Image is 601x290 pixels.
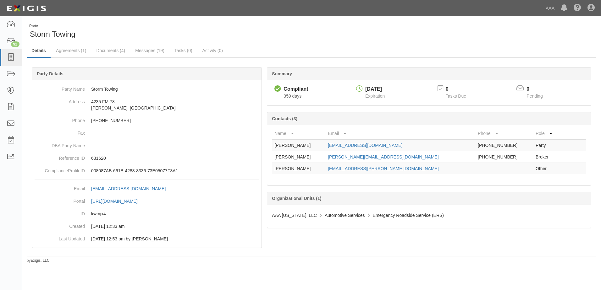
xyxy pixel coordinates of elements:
[272,116,297,121] b: Contacts (3)
[35,95,85,105] dt: Address
[27,44,51,58] a: Details
[35,195,85,204] dt: Portal
[130,44,169,57] a: Messages (19)
[91,199,145,204] a: [URL][DOMAIN_NAME]
[35,233,259,245] dd: 11/25/2024 12:53 pm by Benjamin Tully
[272,196,321,201] b: Organizational Units (1)
[35,114,85,124] dt: Phone
[30,30,75,38] span: Storm Towing
[475,128,533,139] th: Phone
[274,86,281,92] i: Compliant
[31,258,50,263] a: Exigis, LLC
[533,151,561,163] td: Broker
[29,24,75,29] div: Party
[91,155,259,161] p: 631620
[35,164,85,174] dt: ComplianceProfileID
[272,151,325,163] td: [PERSON_NAME]
[272,71,292,76] b: Summary
[475,151,533,163] td: [PHONE_NUMBER]
[35,182,85,192] dt: Email
[11,41,19,47] div: 92
[51,44,91,57] a: Agreements (1)
[543,2,558,14] a: AAA
[328,154,438,159] a: [PERSON_NAME][EMAIL_ADDRESS][DOMAIN_NAME]
[272,128,325,139] th: Name
[91,186,173,191] a: [EMAIL_ADDRESS][DOMAIN_NAME]
[365,86,385,93] div: [DATE]
[91,185,166,192] div: [EMAIL_ADDRESS][DOMAIN_NAME]
[37,71,63,76] b: Party Details
[27,24,307,40] div: Storm Towing
[91,44,130,57] a: Documents (4)
[35,83,259,95] dd: Storm Towing
[533,128,561,139] th: Role
[533,163,561,175] td: Other
[5,3,48,14] img: logo-5460c22ac91f19d4615b14bd174203de0afe785f0fc80cf4dbbc73dc1793850b.png
[91,168,259,174] p: 008087AB-661B-4288-8336-73E05077F3A1
[35,220,259,233] dd: 03/10/2023 12:33 am
[533,139,561,151] td: Party
[373,213,444,218] span: Emergency Roadside Service (ERS)
[35,220,85,229] dt: Created
[35,83,85,92] dt: Party Name
[35,139,85,149] dt: DBA Party Name
[325,213,365,218] span: Automotive Services
[35,207,85,217] dt: ID
[527,94,543,99] span: Pending
[272,139,325,151] td: [PERSON_NAME]
[284,94,301,99] span: Since 10/21/2024
[284,86,308,93] div: Compliant
[272,213,317,218] span: AAA [US_STATE], LLC
[27,258,50,263] small: by
[475,139,533,151] td: [PHONE_NUMBER]
[272,163,325,175] td: [PERSON_NAME]
[574,4,581,12] i: Help Center - Complianz
[328,143,402,148] a: [EMAIL_ADDRESS][DOMAIN_NAME]
[35,152,85,161] dt: Reference ID
[170,44,197,57] a: Tasks (0)
[198,44,228,57] a: Activity (0)
[35,127,85,136] dt: Fax
[446,86,474,93] p: 0
[328,166,438,171] a: [EMAIL_ADDRESS][PERSON_NAME][DOMAIN_NAME]
[446,94,466,99] span: Tasks Due
[35,114,259,127] dd: [PHONE_NUMBER]
[365,94,385,99] span: Expiration
[527,86,550,93] p: 0
[325,128,475,139] th: Email
[35,207,259,220] dd: kwmjx4
[35,95,259,114] dd: 4235 FM 78 [PERSON_NAME], [GEOGRAPHIC_DATA]
[35,233,85,242] dt: Last Updated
